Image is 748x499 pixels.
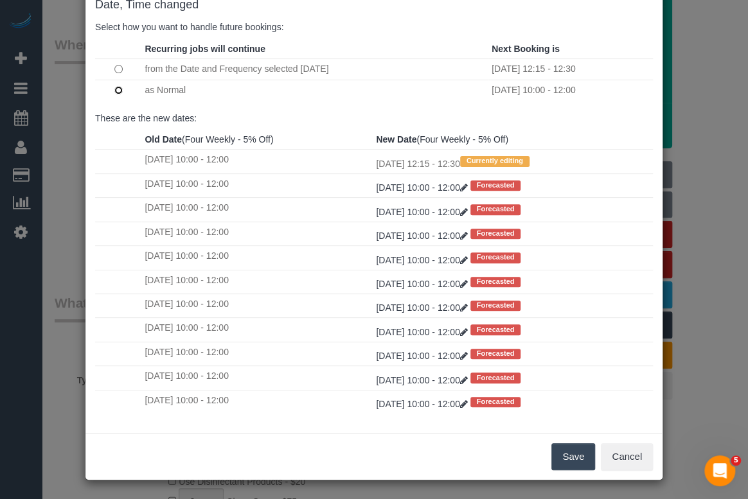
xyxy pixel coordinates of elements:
[141,342,373,365] td: [DATE] 10:00 - 12:00
[376,134,416,144] strong: New Date
[376,182,470,193] a: [DATE] 10:00 - 12:00
[601,443,653,470] button: Cancel
[95,112,653,125] p: These are the new dates:
[551,443,595,470] button: Save
[470,372,521,383] span: Forecasted
[470,229,521,239] span: Forecasted
[731,455,741,466] span: 5
[492,44,560,54] strong: Next Booking is
[145,44,265,54] strong: Recurring jobs will continue
[470,277,521,287] span: Forecasted
[141,318,373,342] td: [DATE] 10:00 - 12:00
[470,349,521,359] span: Forecasted
[376,255,470,265] a: [DATE] 10:00 - 12:00
[376,375,470,385] a: [DATE] 10:00 - 12:00
[376,327,470,337] a: [DATE] 10:00 - 12:00
[376,351,470,361] a: [DATE] 10:00 - 12:00
[141,270,373,293] td: [DATE] 10:00 - 12:00
[141,173,373,197] td: [DATE] 10:00 - 12:00
[141,222,373,245] td: [DATE] 10:00 - 12:00
[470,397,521,407] span: Forecasted
[95,21,653,33] p: Select how you want to handle future bookings:
[704,455,735,486] iframe: Intercom live chat
[470,324,521,335] span: Forecasted
[376,399,470,409] a: [DATE] 10:00 - 12:00
[460,156,530,166] span: Currently editing
[141,390,373,414] td: [DATE] 10:00 - 12:00
[141,246,373,270] td: [DATE] 10:00 - 12:00
[470,204,521,214] span: Forecasted
[376,302,470,313] a: [DATE] 10:00 - 12:00
[141,58,488,80] td: from the Date and Frequency selected [DATE]
[470,301,521,311] span: Forecasted
[141,150,373,173] td: [DATE] 10:00 - 12:00
[145,134,182,144] strong: Old Date
[470,180,521,191] span: Forecasted
[373,150,653,173] td: [DATE] 12:15 - 12:30
[488,80,653,100] td: [DATE] 10:00 - 12:00
[373,130,653,150] th: (Four Weekly - 5% Off)
[141,80,488,100] td: as Normal
[141,198,373,222] td: [DATE] 10:00 - 12:00
[141,366,373,390] td: [DATE] 10:00 - 12:00
[376,279,470,289] a: [DATE] 10:00 - 12:00
[376,207,470,217] a: [DATE] 10:00 - 12:00
[376,231,470,241] a: [DATE] 10:00 - 12:00
[141,293,373,317] td: [DATE] 10:00 - 12:00
[488,58,653,80] td: [DATE] 12:15 - 12:30
[141,130,373,150] th: (Four Weekly - 5% Off)
[470,252,521,263] span: Forecasted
